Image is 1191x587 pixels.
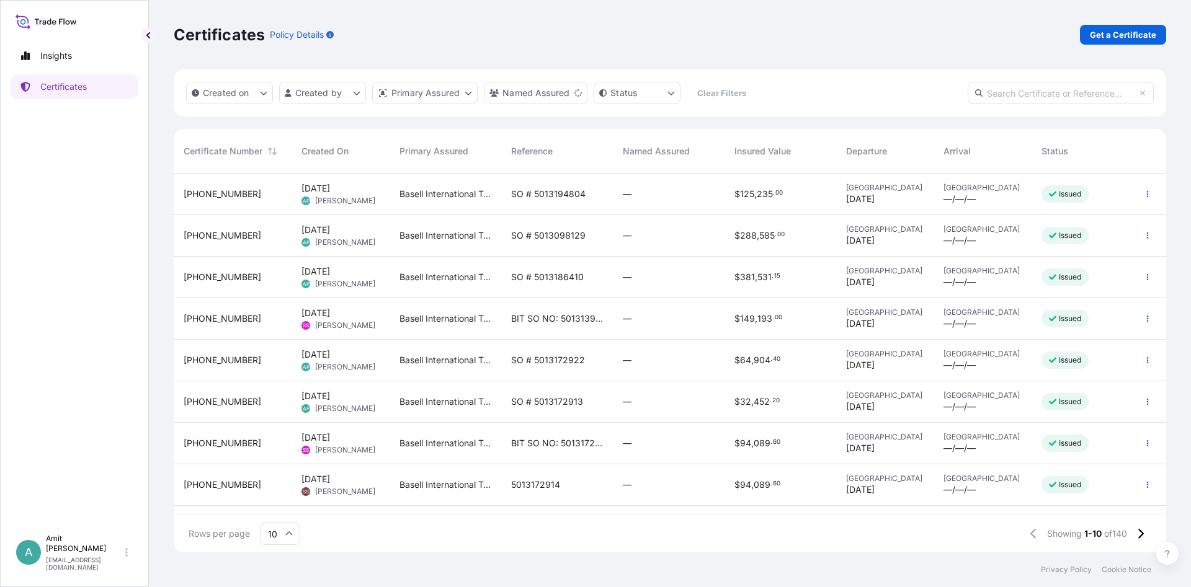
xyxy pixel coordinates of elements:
span: 40 [773,357,780,361]
span: 00 [777,232,785,237]
a: Get a Certificate [1080,25,1166,45]
span: 94 [740,480,751,489]
span: . [770,482,772,486]
p: Issued [1059,231,1082,241]
span: Basell International Trading FZE [399,188,491,200]
span: 149 [740,314,755,323]
span: [GEOGRAPHIC_DATA] [846,183,924,193]
span: 20 [772,399,780,403]
span: Basell International Trading FZE [399,271,491,283]
p: Issued [1059,314,1082,324]
span: [PHONE_NUMBER] [184,479,261,491]
a: Privacy Policy [1041,565,1092,575]
a: Certificates [11,74,138,99]
span: —/—/— [943,317,976,330]
span: Status [1042,145,1068,157]
span: SS [303,485,309,498]
span: Basell International Trading FZE [399,312,491,325]
span: [DATE] [846,400,875,413]
span: [GEOGRAPHIC_DATA] [846,474,924,483]
span: 235 [757,190,773,198]
span: Basell International Trading FZE [399,229,491,242]
span: — [623,312,631,325]
p: Created by [295,87,342,99]
span: , [751,480,754,489]
span: AP [303,195,310,207]
span: [GEOGRAPHIC_DATA] [943,349,1022,359]
span: [PHONE_NUMBER] [184,271,261,283]
p: Named Assured [502,87,569,99]
span: Created On [301,145,349,157]
p: Policy Details [270,29,324,41]
span: —/—/— [943,276,976,288]
span: [DATE] [846,317,875,330]
span: AP [303,402,310,415]
span: 15 [774,274,780,278]
span: 288 [740,231,757,240]
span: Basell International Trading FZE [399,354,491,366]
span: . [775,232,777,237]
span: 125 [740,190,754,198]
span: Rows per page [189,527,250,540]
span: 32 [740,397,751,406]
span: AP [303,361,310,373]
span: , [751,356,754,364]
span: — [623,229,631,242]
p: Issued [1059,397,1082,407]
span: 00 [775,191,783,195]
span: 531 [757,273,772,281]
span: [GEOGRAPHIC_DATA] [943,432,1022,442]
span: [DATE] [846,193,875,205]
span: [GEOGRAPHIC_DATA] [943,391,1022,400]
span: 381 [740,273,755,281]
span: SO # 5013186410 [511,271,584,283]
span: — [623,354,631,366]
span: 1-10 [1084,527,1102,540]
button: cargoOwner Filter options [484,82,587,104]
span: [DATE] [846,234,875,247]
span: [DATE] [301,307,330,319]
span: Certificate Number [184,145,262,157]
p: Issued [1059,272,1082,282]
span: [DATE] [301,182,330,195]
span: , [757,231,759,240]
span: Named Assured [623,145,690,157]
a: Insights [11,43,138,68]
span: [DATE] [301,390,330,402]
span: Reference [511,145,553,157]
p: Clear Filters [697,87,746,99]
span: 904 [754,356,770,364]
span: 64 [740,356,751,364]
span: $ [734,356,740,364]
span: A [25,546,32,558]
span: AP [303,278,310,290]
p: Cookie Notice [1102,565,1151,575]
span: [GEOGRAPHIC_DATA] [846,266,924,276]
span: [PERSON_NAME] [315,237,375,247]
span: [GEOGRAPHIC_DATA] [943,183,1022,193]
p: Issued [1059,480,1082,490]
span: 60 [773,482,780,486]
span: [DATE] [301,265,330,278]
span: , [755,314,757,323]
span: [PHONE_NUMBER] [184,354,261,366]
span: 193 [757,314,772,323]
span: — [623,188,631,200]
p: Primary Assured [391,87,460,99]
span: [DATE] [846,359,875,371]
span: Basell International Trading FZE [399,437,491,449]
span: [DATE] [846,442,875,454]
p: Certificates [40,81,87,93]
span: 089 [754,439,770,448]
span: SO # 5013194804 [511,188,586,200]
span: — [623,479,631,491]
span: Basell International Trading FZE [399,479,491,491]
span: $ [734,314,740,323]
span: — [623,271,631,283]
span: —/—/— [943,483,976,496]
span: [PERSON_NAME] [315,196,375,206]
span: [PERSON_NAME] [315,487,375,497]
span: [DATE] [301,348,330,361]
span: AP [303,236,310,249]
